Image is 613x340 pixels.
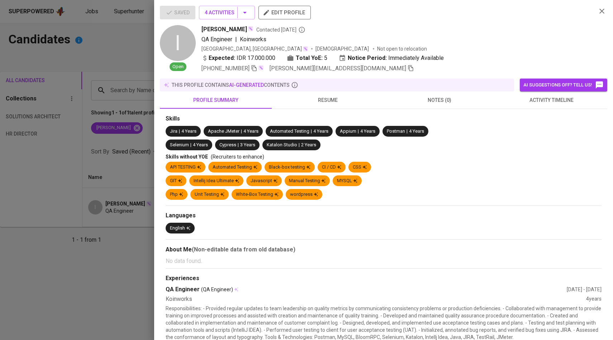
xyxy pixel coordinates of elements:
[170,63,186,70] span: Open
[360,128,375,134] span: 4 Years
[199,6,255,19] button: 4 Activities
[211,154,264,160] span: (Recruiters to enhance)
[201,65,250,72] span: [PHONE_NUMBER]
[407,128,408,135] span: |
[500,96,603,105] span: activity timeline
[213,164,257,171] div: Automated Testing
[170,128,177,134] span: Jira
[339,54,444,62] div: Immediately Available
[324,54,327,62] span: 5
[387,128,405,134] span: Postman
[353,164,367,171] div: CSS
[520,79,607,91] button: AI suggestions off? Tell us!
[296,54,323,62] b: Total YoE:
[164,96,267,105] span: profile summary
[240,36,266,43] span: Koinworks
[208,128,239,134] span: Apache JMeter
[409,128,424,134] span: 4 Years
[241,128,242,135] span: |
[170,225,190,232] div: English
[238,142,239,148] span: |
[166,285,567,294] div: QA Engineer
[243,128,258,134] span: 4 Years
[192,246,295,253] b: (Non-editable data from old database)
[248,26,253,32] img: magic_wand.svg
[289,178,325,184] div: Manual Testing
[190,142,191,148] span: |
[258,9,311,15] a: edit profile
[270,65,406,72] span: [PERSON_NAME][EMAIL_ADDRESS][DOMAIN_NAME]
[166,295,586,303] div: Koinworks
[388,96,491,105] span: notes (0)
[251,178,277,184] div: Javascript
[201,286,233,293] span: (QA Engineer)
[160,25,196,61] div: I
[337,178,357,184] div: MYSQL
[315,45,370,52] span: [DEMOGRAPHIC_DATA]
[299,142,300,148] span: |
[301,142,316,147] span: 2 Years
[267,142,297,147] span: Katalon Studio
[219,142,236,147] span: Cypress
[205,8,249,17] span: 4 Activities
[193,142,208,147] span: 4 Years
[166,154,208,160] span: Skills without YOE
[166,115,602,123] div: Skills
[195,191,224,198] div: Unit Testing
[586,295,602,303] div: 4 years
[523,81,604,89] span: AI suggestions off? Tell us!
[229,82,264,88] span: AI-generated
[270,128,309,134] span: Automated Testing
[181,128,196,134] span: 4 Years
[340,128,356,134] span: Appium
[322,164,341,171] div: CI / CD
[235,35,237,44] span: |
[166,257,602,265] p: No data found.
[179,128,180,135] span: |
[236,191,279,198] div: White-Box Testing
[258,6,311,19] button: edit profile
[194,178,239,184] div: Intellij Idea Ultimate
[348,54,387,62] b: Notice Period:
[201,25,247,34] span: [PERSON_NAME]
[166,245,602,254] div: About Me
[358,128,359,135] span: |
[209,54,235,62] b: Expected:
[311,128,312,135] span: |
[290,191,318,198] div: wordpress
[172,81,290,89] p: this profile contains contents
[166,274,602,283] div: Experiences
[264,8,305,17] span: edit profile
[170,178,182,184] div: GIT
[170,191,183,198] div: Php
[258,65,264,71] img: magic_wand.svg
[377,45,427,52] p: Not open to relocation
[166,212,602,220] div: Languages
[303,46,308,52] img: magic_wand.svg
[269,164,310,171] div: Black-box testing
[201,45,308,52] div: [GEOGRAPHIC_DATA], [GEOGRAPHIC_DATA]
[276,96,379,105] span: resume
[201,54,275,62] div: IDR 17.000.000
[298,26,305,33] svg: By Batam recruiter
[256,26,305,33] span: Contacted [DATE]
[567,286,602,293] div: [DATE] - [DATE]
[170,164,201,171] div: API TESTING
[201,36,232,43] span: QA Engineer
[240,142,255,147] span: 3 Years
[170,142,189,147] span: Selenium
[313,128,328,134] span: 4 Years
